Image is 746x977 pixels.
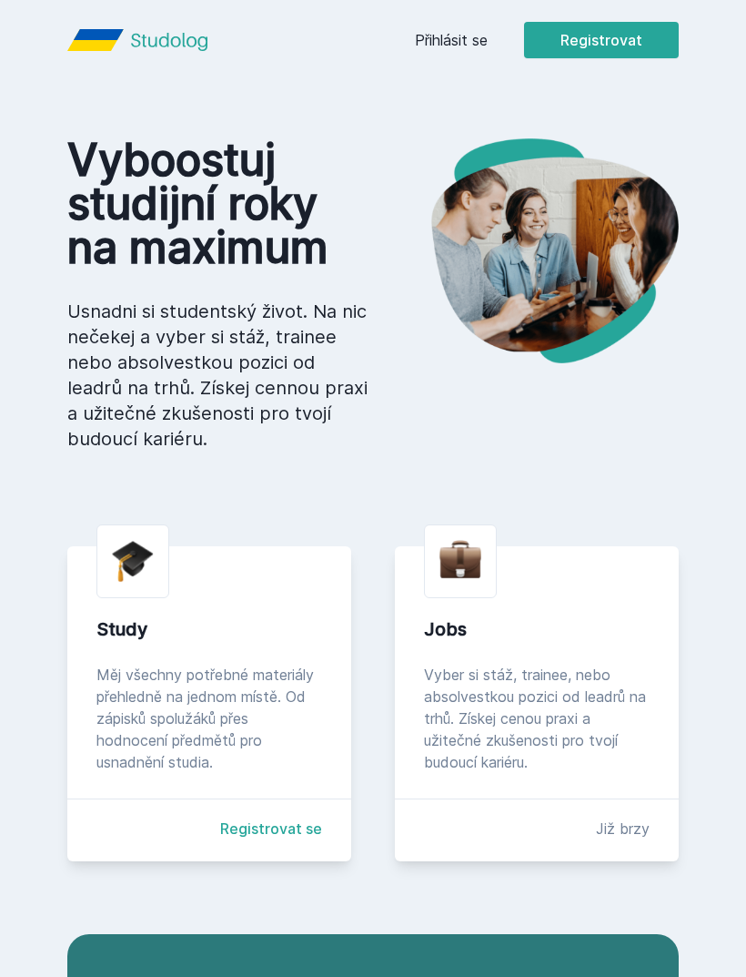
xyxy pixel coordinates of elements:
img: hero.png [373,138,679,363]
div: Již brzy [596,818,650,840]
a: Registrovat se [220,818,322,840]
a: Přihlásit se [415,29,488,51]
div: Vyber si stáž, trainee, nebo absolvestkou pozici od leadrů na trhů. Získej cenou praxi a užitečné... [424,664,650,773]
p: Usnadni si studentský život. Na nic nečekej a vyber si stáž, trainee nebo absolvestkou pozici od ... [67,299,373,452]
button: Registrovat [524,22,679,58]
h1: Vyboostuj studijní roky na maximum [67,138,373,270]
div: Jobs [424,616,650,642]
img: briefcase.png [439,536,481,583]
div: Study [96,616,322,642]
div: Měj všechny potřebné materiály přehledně na jednom místě. Od zápisků spolužáků přes hodnocení pře... [96,664,322,773]
img: graduation-cap.png [112,540,154,583]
